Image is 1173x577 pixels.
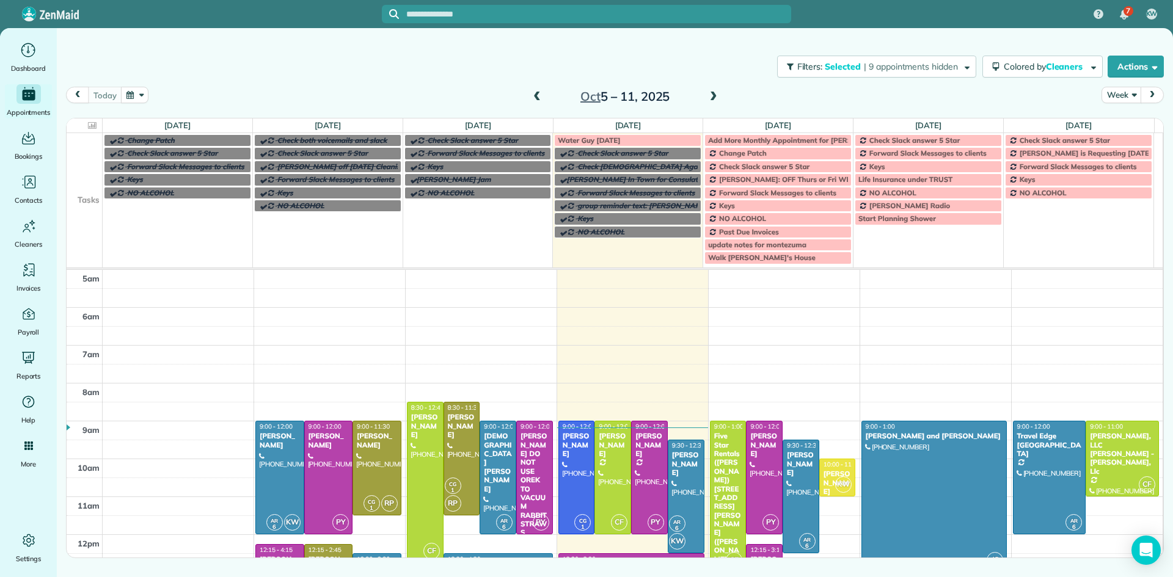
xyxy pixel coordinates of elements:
span: KW [284,514,301,531]
div: [PERSON_NAME] [562,432,591,458]
div: [PERSON_NAME] [356,432,398,449]
a: Settings [5,531,52,565]
a: [DATE] [915,120,941,130]
span: CG [368,498,375,505]
span: Keys [577,214,593,223]
span: CG [579,517,586,524]
span: NO ALCOHOL [1020,188,1067,197]
svg: Focus search [389,9,399,19]
span: | 9 appointments hidden [864,61,958,72]
span: CF [1139,476,1155,493]
button: Colored byCleaners [982,56,1103,78]
span: Filters: [797,61,823,72]
span: 9:00 - 12:00 [599,423,632,430]
div: Travel Edge [GEOGRAPHIC_DATA] [1017,432,1083,458]
div: [PERSON_NAME] [671,451,701,477]
span: NO ALCOHOL [277,201,324,210]
span: Check Slack answer 5 Star [869,136,960,145]
span: 12:30 - 3:30 [357,555,390,563]
span: Forward Slack Messages to clients [428,148,545,158]
span: AR [271,517,278,524]
span: CG [449,481,456,487]
span: 12:15 - 2:45 [309,546,342,554]
span: Invoices [16,282,41,294]
span: CF [423,543,440,559]
span: Check Slack answer 5 Star [1020,136,1110,145]
span: Keys [719,201,735,210]
span: Water Guy [DATE] [558,136,620,145]
span: PY [533,514,549,531]
div: [PERSON_NAME] [786,451,816,477]
h2: 5 – 11, 2025 [549,90,701,103]
span: Life Insurance under TRUST [858,175,952,184]
span: Keys [869,162,885,171]
span: [PERSON_NAME] off [DATE] Cleaning Restaurant [277,162,445,171]
span: 12:15 - 4:15 [260,546,293,554]
span: NO ALCOHOL [577,227,624,236]
span: 9am [82,425,100,435]
span: 7am [82,349,100,359]
span: 7 [1126,6,1130,16]
a: Filters: Selected | 9 appointments hidden [771,56,976,78]
span: Forward Slack Messages to clients [1020,162,1137,171]
span: Cleaners [1046,61,1085,72]
button: Week [1102,87,1141,103]
span: PY [648,514,664,531]
a: [DATE] [465,120,491,130]
button: Focus search [382,9,399,19]
span: 10am [78,463,100,473]
a: [DATE] [315,120,341,130]
span: NO ALCOHOL [869,188,916,197]
span: [PERSON_NAME] Radio [869,201,950,210]
span: Payroll [18,326,40,338]
span: Oct [580,89,601,104]
span: Check Slack answer 5 Star [577,148,668,158]
span: RP [445,495,461,512]
span: KW [669,533,685,550]
small: 6 [800,540,815,552]
a: Reports [5,348,52,382]
small: 6 [670,523,685,534]
small: 1 [364,503,379,514]
span: CF [611,514,627,531]
span: NO ALCOHOL [428,188,475,197]
span: Forward Slack Messages to clients [577,188,695,197]
span: 9:00 - 12:00 [750,423,783,430]
span: 9:00 - 1:00 [714,423,744,430]
a: Invoices [5,260,52,294]
span: group reminder text: [PERSON_NAME] [577,201,707,210]
span: Change Patch [719,148,767,158]
span: Forward Slack Messages to clients [277,175,395,184]
a: Contacts [5,172,52,206]
span: 8:30 - 12:45 [411,404,444,412]
span: KW [1146,9,1158,19]
span: Check [DEMOGRAPHIC_DATA] Against Spreadsheet [577,162,755,171]
span: Bookings [15,150,43,162]
span: 9:00 - 12:00 [1017,423,1050,430]
span: 5am [82,274,100,283]
span: 8am [82,387,100,397]
small: 6 [267,521,282,533]
span: Settings [16,553,42,565]
span: AR [992,555,999,562]
span: 11am [78,501,100,510]
small: 1 [575,521,590,533]
small: 1 [445,485,461,496]
span: NO ALCOHOL [127,188,174,197]
span: AR [803,536,811,543]
div: [PERSON_NAME] [259,432,301,449]
span: More [21,458,36,470]
span: 9:00 - 1:00 [866,423,895,430]
span: Contacts [15,194,42,206]
div: [PERSON_NAME], LLC [PERSON_NAME] - [PERSON_NAME], Llc [1089,432,1155,476]
div: Open Intercom Messenger [1131,535,1161,565]
span: Past Due Invoices [719,227,779,236]
span: NO ALCOHOL [719,214,766,223]
span: Keys [1020,175,1036,184]
span: PY [332,514,349,531]
small: 6 [497,521,512,533]
span: 10:00 - 11:00 [824,460,860,468]
div: Five Star Rentals ([PERSON_NAME]) [STREET_ADDRESS][PERSON_NAME] ([PERSON_NAME] GATE) [714,432,743,572]
span: KW [835,476,852,493]
span: Start Planning Shower [858,214,936,223]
